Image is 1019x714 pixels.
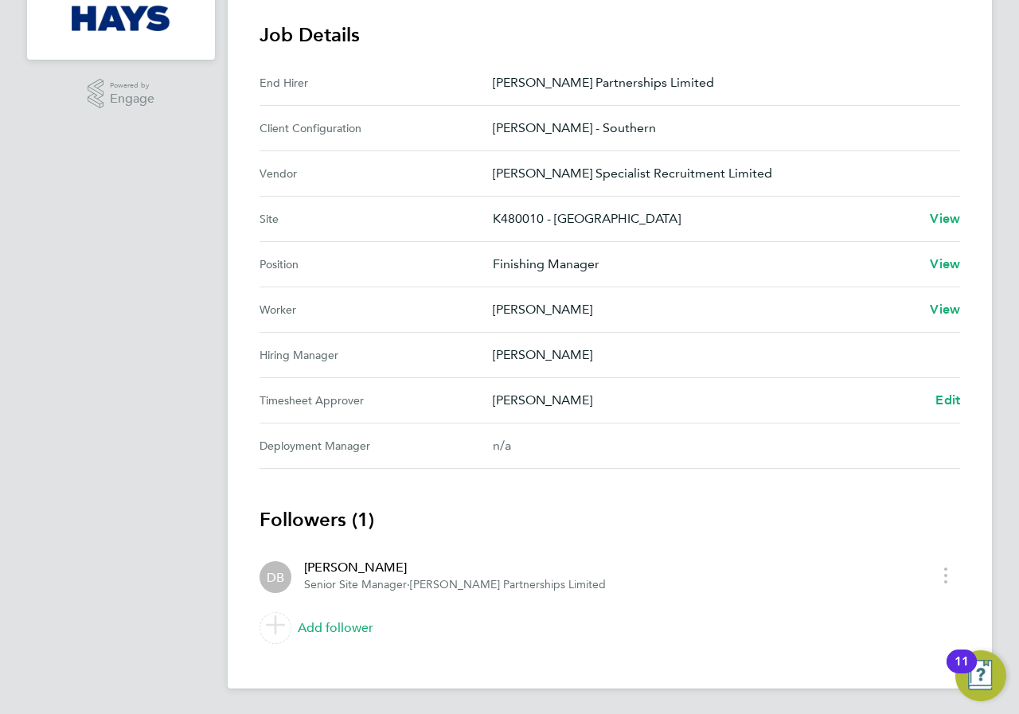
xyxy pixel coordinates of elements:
[930,211,960,226] span: View
[72,6,171,31] img: hays-logo-retina.png
[260,300,493,319] div: Worker
[304,578,407,591] span: Senior Site Manager
[493,164,947,183] p: [PERSON_NAME] Specialist Recruitment Limited
[260,164,493,183] div: Vendor
[260,391,493,410] div: Timesheet Approver
[955,661,969,682] div: 11
[260,606,960,650] a: Add follower
[493,209,917,228] p: K480010 - [GEOGRAPHIC_DATA]
[110,79,154,92] span: Powered by
[931,563,960,587] button: timesheet menu
[930,302,960,317] span: View
[260,436,493,455] div: Deployment Manager
[493,345,947,365] p: [PERSON_NAME]
[260,73,493,92] div: End Hirer
[930,256,960,271] span: View
[260,119,493,138] div: Client Configuration
[493,119,947,138] p: [PERSON_NAME] - Southern
[260,255,493,274] div: Position
[493,255,917,274] p: Finishing Manager
[260,22,960,48] h3: Job Details
[935,392,960,408] span: Edit
[260,209,493,228] div: Site
[304,558,606,577] div: [PERSON_NAME]
[955,650,1006,701] button: Open Resource Center, 11 new notifications
[493,300,917,319] p: [PERSON_NAME]
[407,578,410,591] span: ·
[410,578,606,591] span: [PERSON_NAME] Partnerships Limited
[930,209,960,228] a: View
[260,561,291,593] div: Dan Byng
[260,345,493,365] div: Hiring Manager
[493,73,947,92] p: [PERSON_NAME] Partnerships Limited
[930,300,960,319] a: View
[88,79,155,109] a: Powered byEngage
[493,391,923,410] p: [PERSON_NAME]
[935,391,960,410] a: Edit
[493,436,935,455] div: n/a
[110,92,154,106] span: Engage
[267,568,284,586] span: DB
[930,255,960,274] a: View
[260,507,960,533] h3: Followers (1)
[46,6,196,31] a: Go to home page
